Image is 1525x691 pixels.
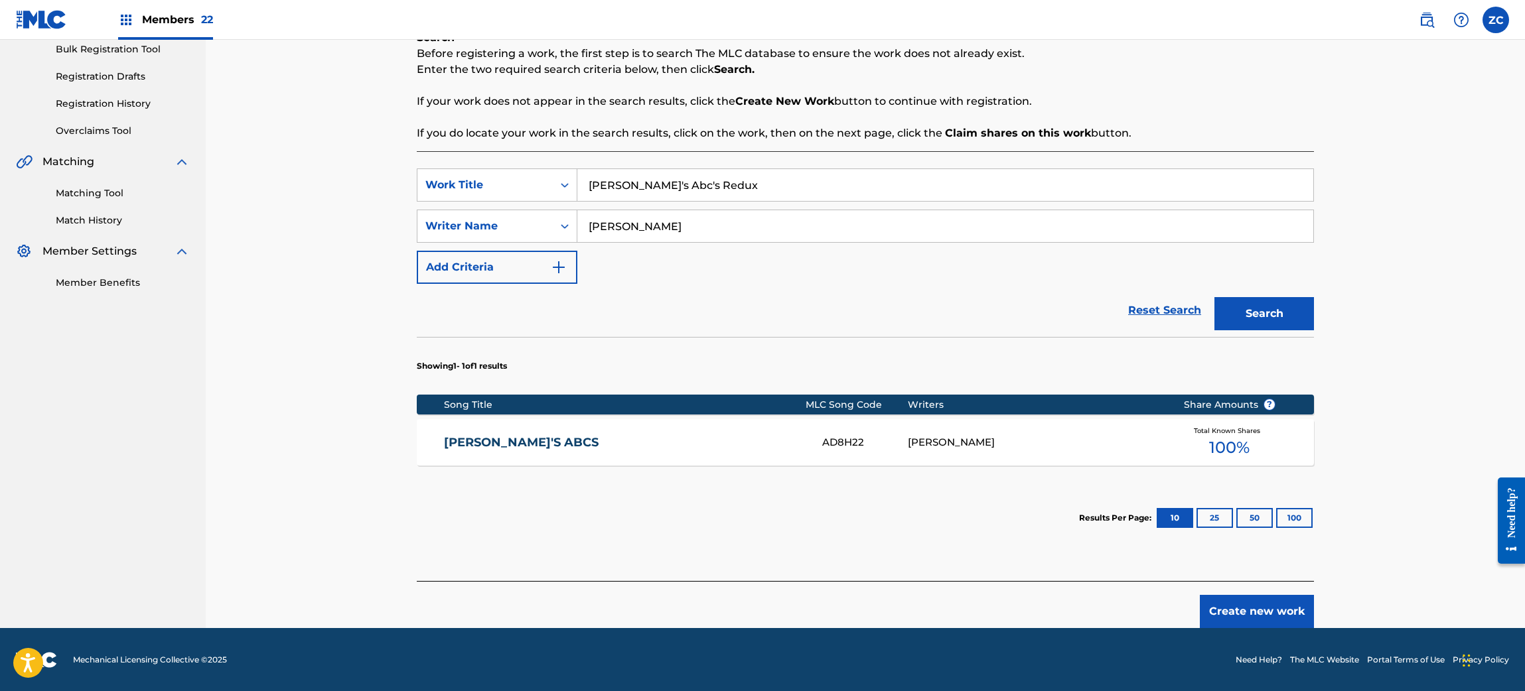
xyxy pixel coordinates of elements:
strong: Search. [714,63,755,76]
form: Search Form [417,168,1314,337]
div: User Menu [1483,7,1509,33]
button: 10 [1157,508,1193,528]
button: 100 [1276,508,1313,528]
span: ? [1264,399,1275,410]
img: expand [174,243,190,259]
span: Mechanical Licensing Collective © 2025 [73,654,227,666]
img: Top Rightsholders [118,12,134,28]
p: Enter the two required search criteria below, then click [417,62,1314,78]
img: 9d2ae6d4665cec9f34b9.svg [551,259,567,275]
button: Search [1214,297,1314,330]
a: Public Search [1414,7,1440,33]
p: Showing 1 - 1 of 1 results [417,360,507,372]
a: Match History [56,214,190,227]
iframe: Resource Center [1488,467,1525,574]
a: Privacy Policy [1453,654,1509,666]
p: Results Per Page: [1079,512,1155,524]
div: Drag [1463,641,1471,680]
div: [PERSON_NAME] [908,435,1163,450]
span: Share Amounts [1184,398,1275,412]
a: Need Help? [1236,654,1282,666]
a: Member Benefits [56,276,190,290]
strong: Claim shares on this work [945,127,1091,139]
span: Matching [42,154,94,170]
span: 100 % [1209,436,1250,460]
p: If your work does not appear in the search results, click the button to continue with registration. [417,94,1314,109]
img: Member Settings [16,243,32,259]
p: Before registering a work, the first step is to search The MLC database to ensure the work does n... [417,46,1314,62]
a: Registration Drafts [56,70,190,84]
img: MLC Logo [16,10,67,29]
a: Overclaims Tool [56,124,190,138]
div: Writer Name [425,218,545,234]
a: [PERSON_NAME]'S ABCS [444,435,805,450]
a: The MLC Website [1290,654,1359,666]
div: AD8H22 [822,435,907,450]
p: If you do locate your work in the search results, click on the work, then on the next page, click... [417,125,1314,141]
a: Matching Tool [56,186,190,200]
iframe: Chat Widget [1459,627,1525,691]
span: Members [142,12,213,27]
img: expand [174,154,190,170]
button: Create new work [1200,595,1314,628]
span: Member Settings [42,243,137,259]
span: Total Known Shares [1194,426,1266,436]
strong: Create New Work [735,95,834,107]
a: Reset Search [1122,296,1208,325]
img: logo [16,652,57,668]
span: 22 [201,13,213,26]
img: search [1419,12,1435,28]
img: Matching [16,154,33,170]
button: Add Criteria [417,251,577,284]
div: MLC Song Code [806,398,908,412]
div: Song Title [444,398,806,412]
div: Help [1448,7,1475,33]
div: Work Title [425,177,545,193]
a: Portal Terms of Use [1367,654,1445,666]
button: 25 [1197,508,1233,528]
div: Writers [908,398,1163,412]
a: Registration History [56,97,190,111]
a: Bulk Registration Tool [56,42,190,56]
img: help [1453,12,1469,28]
button: 50 [1236,508,1273,528]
